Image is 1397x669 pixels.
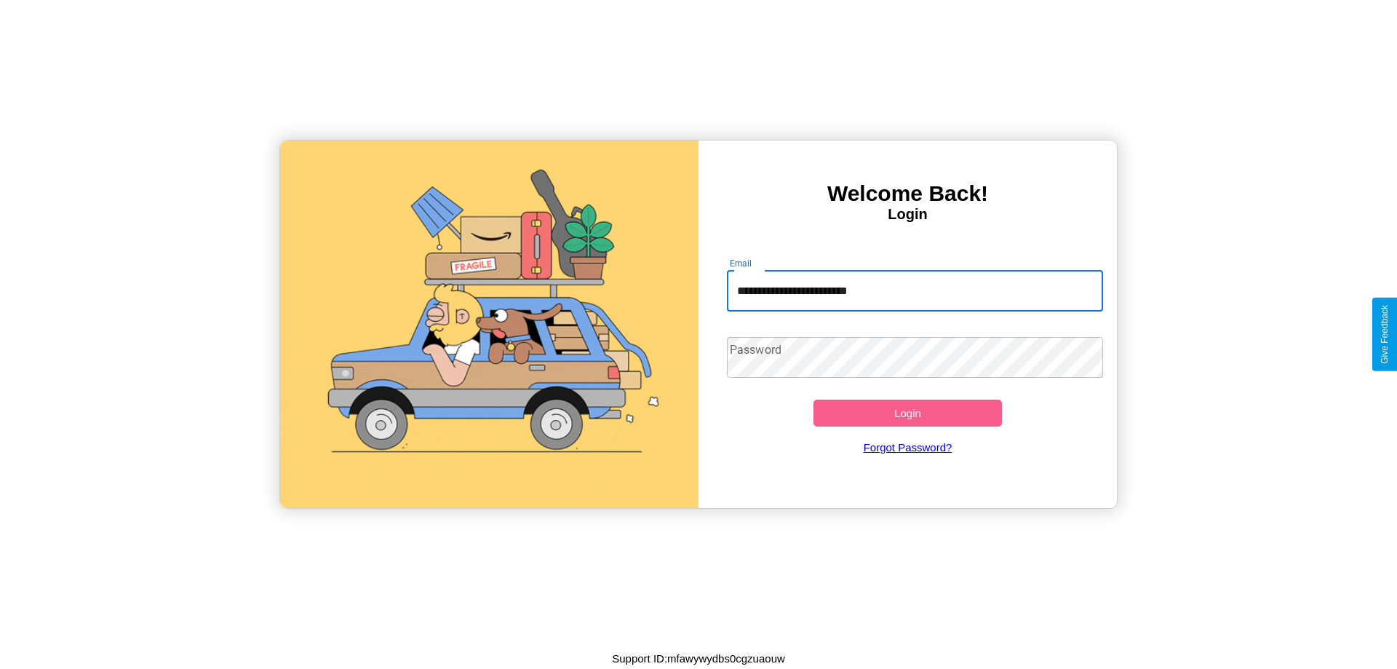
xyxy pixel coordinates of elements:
[720,427,1096,468] a: Forgot Password?
[1380,305,1390,364] div: Give Feedback
[280,140,698,508] img: gif
[698,181,1117,206] h3: Welcome Back!
[730,257,752,269] label: Email
[813,400,1002,427] button: Login
[612,649,785,668] p: Support ID: mfawywydbs0cgzuaouw
[698,206,1117,223] h4: Login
